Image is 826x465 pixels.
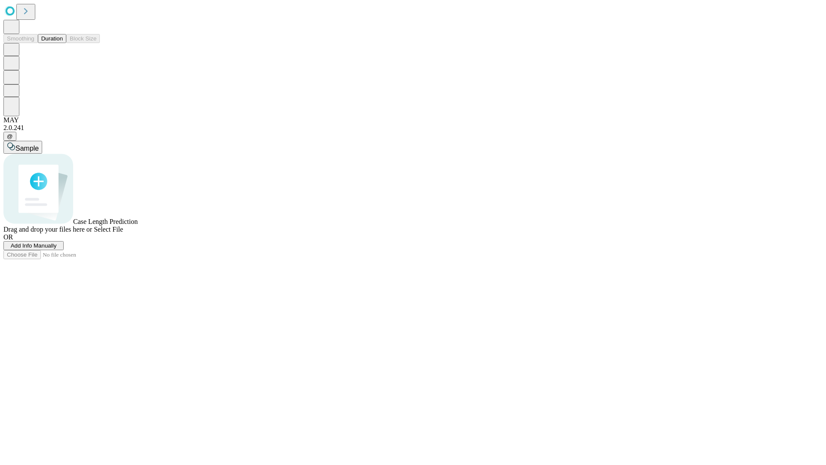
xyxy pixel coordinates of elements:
[3,241,64,250] button: Add Info Manually
[3,141,42,154] button: Sample
[94,226,123,233] span: Select File
[3,132,16,141] button: @
[7,133,13,139] span: @
[3,34,38,43] button: Smoothing
[3,124,823,132] div: 2.0.241
[3,226,92,233] span: Drag and drop your files here or
[3,233,13,241] span: OR
[15,145,39,152] span: Sample
[38,34,66,43] button: Duration
[3,116,823,124] div: MAY
[11,242,57,249] span: Add Info Manually
[66,34,100,43] button: Block Size
[73,218,138,225] span: Case Length Prediction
